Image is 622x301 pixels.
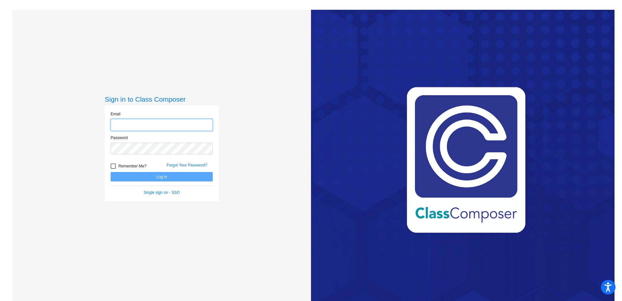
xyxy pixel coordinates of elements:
a: Forgot Your Password? [167,163,207,167]
button: Log In [111,172,213,181]
label: Email [111,111,120,117]
h3: Sign in to Class Composer [105,95,219,103]
label: Password [111,135,128,141]
a: Single sign on - SSO [143,190,180,195]
span: Remember Me? [118,162,146,170]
